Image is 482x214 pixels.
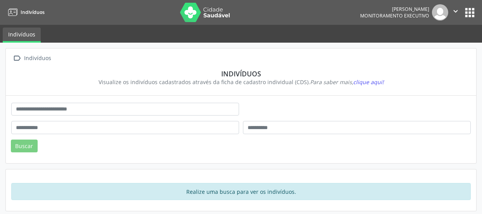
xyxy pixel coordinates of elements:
a: Indivíduos [3,28,41,43]
img: img [432,4,448,21]
button: apps [463,6,477,19]
a:  Indivíduos [11,53,52,64]
i:  [11,53,23,64]
div: Visualize os indivíduos cadastrados através da ficha de cadastro individual (CDS). [17,78,465,86]
span: clique aqui! [353,78,384,86]
button: Buscar [11,140,38,153]
div: Indivíduos [23,53,52,64]
i: Para saber mais, [310,78,384,86]
span: Monitoramento Executivo [360,12,429,19]
span: Indivíduos [21,9,45,16]
div: Realize uma busca para ver os indivíduos. [11,183,471,200]
div: [PERSON_NAME] [360,6,429,12]
button:  [448,4,463,21]
div: Indivíduos [17,69,465,78]
i:  [451,7,460,16]
a: Indivíduos [5,6,45,19]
